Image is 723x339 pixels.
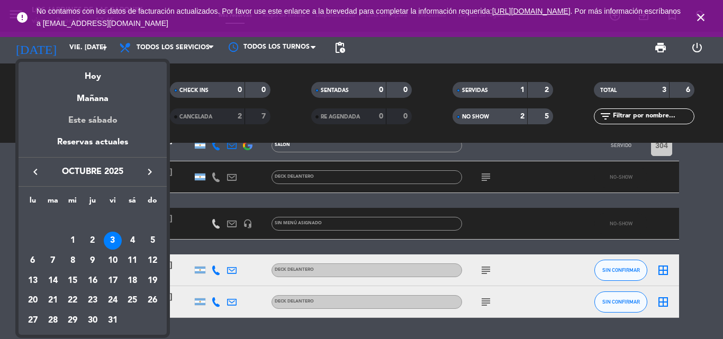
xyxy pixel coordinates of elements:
[24,272,42,290] div: 13
[143,291,161,309] div: 26
[19,62,167,84] div: Hoy
[103,291,123,311] td: 24 de octubre de 2025
[26,165,45,179] button: keyboard_arrow_left
[83,251,103,271] td: 9 de octubre de 2025
[143,232,161,250] div: 5
[64,291,82,309] div: 22
[43,310,63,331] td: 28 de octubre de 2025
[143,166,156,178] i: keyboard_arrow_right
[140,165,159,179] button: keyboard_arrow_right
[84,252,102,270] div: 9
[103,231,123,251] td: 3 de octubre de 2025
[23,291,43,311] td: 20 de octubre de 2025
[23,271,43,291] td: 13 de octubre de 2025
[104,311,122,329] div: 31
[64,232,82,250] div: 1
[62,310,83,331] td: 29 de octubre de 2025
[43,271,63,291] td: 14 de octubre de 2025
[64,272,82,290] div: 15
[43,291,63,311] td: 21 de octubre de 2025
[84,272,102,290] div: 16
[44,311,62,329] div: 28
[83,231,103,251] td: 2 de octubre de 2025
[84,232,102,250] div: 2
[143,272,161,290] div: 19
[123,271,143,291] td: 18 de octubre de 2025
[142,271,162,291] td: 19 de octubre de 2025
[19,84,167,106] div: Mañana
[142,251,162,271] td: 12 de octubre de 2025
[123,232,141,250] div: 4
[103,310,123,331] td: 31 de octubre de 2025
[103,251,123,271] td: 10 de octubre de 2025
[24,311,42,329] div: 27
[19,135,167,157] div: Reservas actuales
[62,291,83,311] td: 22 de octubre de 2025
[62,251,83,271] td: 8 de octubre de 2025
[19,106,167,135] div: Este sábado
[44,272,62,290] div: 14
[142,231,162,251] td: 5 de octubre de 2025
[123,195,143,211] th: sábado
[123,272,141,290] div: 18
[29,166,42,178] i: keyboard_arrow_left
[24,291,42,309] div: 20
[104,272,122,290] div: 17
[62,231,83,251] td: 1 de octubre de 2025
[84,311,102,329] div: 30
[123,251,143,271] td: 11 de octubre de 2025
[123,291,141,309] div: 25
[24,252,42,270] div: 6
[44,252,62,270] div: 7
[23,195,43,211] th: lunes
[104,232,122,250] div: 3
[123,231,143,251] td: 4 de octubre de 2025
[23,211,162,231] td: OCT.
[83,195,103,211] th: jueves
[123,291,143,311] td: 25 de octubre de 2025
[43,251,63,271] td: 7 de octubre de 2025
[104,291,122,309] div: 24
[83,310,103,331] td: 30 de octubre de 2025
[64,252,82,270] div: 8
[23,251,43,271] td: 6 de octubre de 2025
[62,271,83,291] td: 15 de octubre de 2025
[123,252,141,270] div: 11
[23,310,43,331] td: 27 de octubre de 2025
[45,165,140,179] span: octubre 2025
[142,195,162,211] th: domingo
[83,291,103,311] td: 23 de octubre de 2025
[84,291,102,309] div: 23
[43,195,63,211] th: martes
[44,291,62,309] div: 21
[103,195,123,211] th: viernes
[104,252,122,270] div: 10
[103,271,123,291] td: 17 de octubre de 2025
[142,291,162,311] td: 26 de octubre de 2025
[64,311,82,329] div: 29
[62,195,83,211] th: miércoles
[83,271,103,291] td: 16 de octubre de 2025
[143,252,161,270] div: 12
